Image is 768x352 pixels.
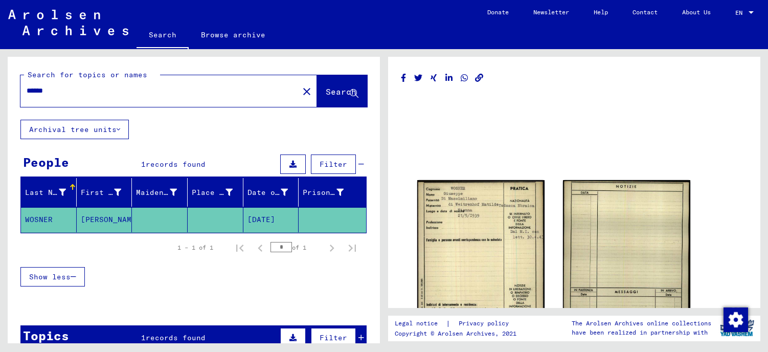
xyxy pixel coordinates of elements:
mat-label: Search for topics or names [28,70,147,79]
div: of 1 [270,243,322,252]
span: EN [735,9,747,16]
div: Last Name [25,187,66,198]
div: 1 – 1 of 1 [177,243,213,252]
span: Search [326,86,356,97]
div: Date of Birth [247,184,301,201]
button: Filter [311,155,356,174]
div: Maiden Name [136,187,177,198]
button: Clear [297,81,317,101]
mat-header-cell: Place of Birth [188,178,243,207]
a: Browse archive [189,23,278,47]
p: The Arolsen Archives online collections [572,319,711,328]
span: Filter [320,333,347,342]
div: | [395,318,521,329]
a: Search [137,23,189,49]
mat-header-cell: Date of Birth [243,178,299,207]
img: Arolsen_neg.svg [8,10,128,35]
div: Last Name [25,184,79,201]
button: Share on Facebook [398,72,409,84]
mat-cell: WOSNER [21,207,77,232]
span: Filter [320,160,347,169]
a: Privacy policy [450,318,521,329]
button: Share on LinkedIn [444,72,455,84]
div: Place of Birth [192,187,233,198]
button: Last page [342,237,363,258]
mat-header-cell: First Name [77,178,132,207]
p: Copyright © Arolsen Archives, 2021 [395,329,521,338]
div: Prisoner # [303,184,356,201]
button: Copy link [474,72,485,84]
div: Place of Birth [192,184,245,201]
button: Show less [20,267,85,287]
mat-cell: [DATE] [243,207,299,232]
div: First Name [81,187,122,198]
span: Show less [29,272,71,281]
mat-header-cell: Maiden Name [132,178,188,207]
div: Prisoner # [303,187,344,198]
button: Next page [322,237,342,258]
button: Archival tree units [20,120,129,139]
mat-icon: close [301,85,313,98]
button: Share on Xing [428,72,439,84]
button: Previous page [250,237,270,258]
mat-cell: [PERSON_NAME] [77,207,132,232]
p: have been realized in partnership with [572,328,711,337]
span: records found [146,160,206,169]
span: records found [146,333,206,342]
mat-header-cell: Prisoner # [299,178,366,207]
button: Filter [311,328,356,347]
div: Date of Birth [247,187,288,198]
a: Legal notice [395,318,446,329]
div: People [23,153,69,171]
button: First page [230,237,250,258]
div: Maiden Name [136,184,190,201]
div: First Name [81,184,134,201]
span: 1 [141,333,146,342]
button: Share on Twitter [413,72,424,84]
span: 1 [141,160,146,169]
button: Share on WhatsApp [459,72,470,84]
img: Change consent [724,307,748,332]
mat-header-cell: Last Name [21,178,77,207]
img: yv_logo.png [718,315,756,341]
button: Search [317,75,367,107]
div: Topics [23,326,69,345]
